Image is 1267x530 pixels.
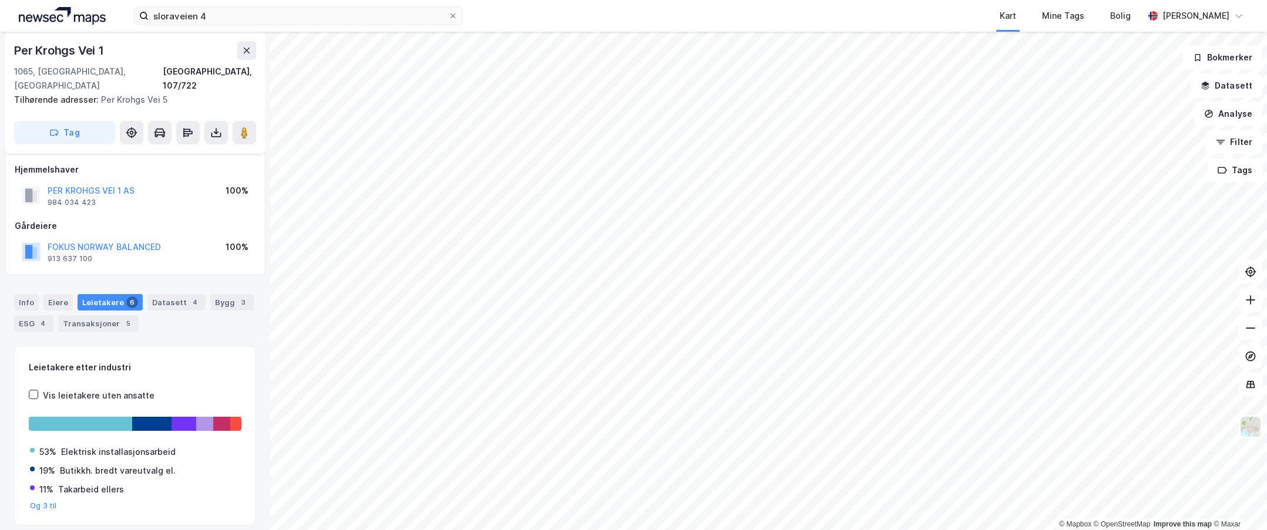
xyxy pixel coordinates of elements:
[1154,520,1212,528] a: Improve this map
[1239,416,1262,438] img: Z
[1042,9,1084,23] div: Mine Tags
[1208,474,1267,530] div: Kontrollprogram for chat
[30,501,57,511] button: Og 3 til
[60,464,176,478] div: Butikkh. bredt vareutvalg el.
[48,198,96,207] div: 984 034 423
[58,315,139,332] div: Transaksjoner
[1206,130,1262,154] button: Filter
[61,445,176,459] div: Elektrisk installasjonsarbeid
[237,296,249,308] div: 3
[1208,158,1262,182] button: Tags
[14,65,163,93] div: 1065, [GEOGRAPHIC_DATA], [GEOGRAPHIC_DATA]
[58,482,124,497] div: Takarbeid ellers
[1183,46,1262,69] button: Bokmerker
[189,296,201,308] div: 4
[39,464,55,478] div: 19%
[149,7,448,25] input: Søk på adresse, matrikkel, gårdeiere, leietakere eller personer
[37,318,49,329] div: 4
[14,41,106,60] div: Per Krohgs Vei 1
[19,7,106,25] img: logo.a4113a55bc3d86da70a041830d287a7e.svg
[126,296,138,308] div: 6
[39,445,56,459] div: 53%
[48,254,92,264] div: 913 637 100
[29,360,241,374] div: Leietakere etter industri
[78,294,143,310] div: Leietakere
[210,294,254,310] div: Bygg
[43,294,73,310] div: Eiere
[1194,102,1262,126] button: Analyse
[14,315,53,332] div: ESG
[1162,9,1229,23] div: [PERSON_NAME]
[163,65,256,93] div: [GEOGRAPHIC_DATA], 107/722
[1000,9,1016,23] div: Kart
[14,121,115,144] button: Tag
[1110,9,1131,23] div: Bolig
[226,184,248,198] div: 100%
[122,318,134,329] div: 5
[15,163,256,177] div: Hjemmelshaver
[14,94,101,104] span: Tilhørende adresser:
[1191,74,1262,97] button: Datasett
[1208,474,1267,530] iframe: Chat Widget
[226,240,248,254] div: 100%
[14,93,247,107] div: Per Krohgs Vei 5
[14,294,39,310] div: Info
[43,389,154,403] div: Vis leietakere uten ansatte
[1059,520,1091,528] a: Mapbox
[39,482,53,497] div: 11%
[147,294,206,310] div: Datasett
[1094,520,1151,528] a: OpenStreetMap
[15,219,256,233] div: Gårdeiere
